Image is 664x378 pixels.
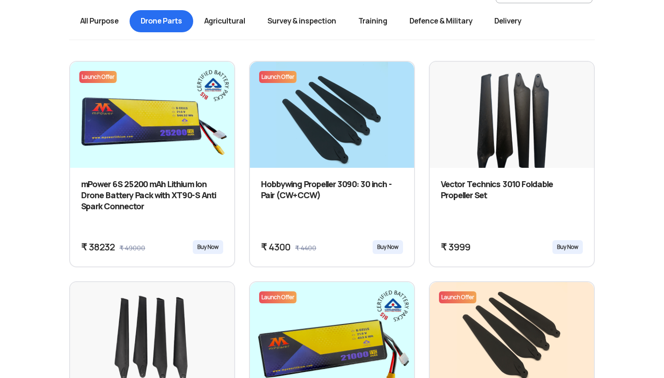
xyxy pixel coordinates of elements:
[193,10,256,32] span: Agricultural
[81,242,115,253] div: ₹ 38232
[552,240,583,254] div: Buy Now
[295,243,316,253] div: ₹ 4400
[441,294,474,301] span: Launch Offer
[130,10,193,32] span: Drone Parts
[441,242,470,253] div: ₹ 3999
[261,73,294,81] span: Launch Offer
[261,242,290,253] div: ₹ 4300
[441,179,583,236] h3: Vector Technics 3010 Foldable Propeller Set
[256,10,347,32] span: Survey & inspection
[483,10,532,32] span: Delivery
[347,10,398,32] span: Training
[250,62,414,177] img: Parts Image
[249,61,415,267] a: Launch OfferParts ImageHobbywing Propeller 3090: 30 inch - Pair (CW+CCW)₹ 4300₹ 4400Buy Now
[193,240,223,254] div: Buy Now
[69,61,235,267] a: Launch OfferParts ImagemPower 6S 25200 mAh Lithium Ion Drone Battery Pack with XT90-S Anti Spark ...
[70,62,234,177] img: Parts Image
[430,62,594,177] img: Parts Image
[69,10,130,32] span: All Purpose
[261,294,294,301] span: Launch Offer
[398,10,483,32] span: Defence & Military
[429,61,595,267] a: Parts ImageVector Technics 3010 Foldable Propeller Set₹ 3999Buy Now
[373,240,403,254] div: Buy Now
[82,73,114,81] span: Launch Offer
[261,179,403,236] h3: Hobbywing Propeller 3090: 30 inch - Pair (CW+CCW)
[81,179,223,236] h3: mPower 6S 25200 mAh Lithium Ion Drone Battery Pack with XT90-S Anti Spark Connector
[119,243,145,253] div: ₹ 49000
